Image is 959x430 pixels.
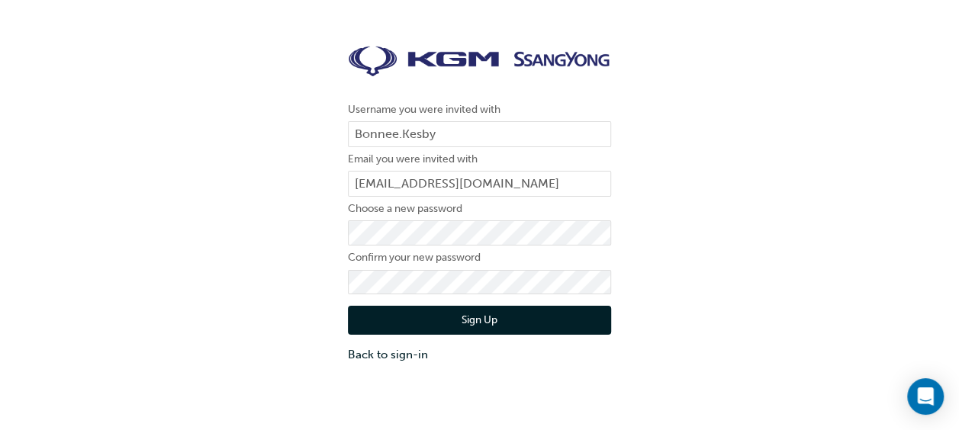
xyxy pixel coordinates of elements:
div: Open Intercom Messenger [907,378,944,415]
label: Choose a new password [348,200,611,218]
label: Username you were invited with [348,101,611,119]
a: Back to sign-in [348,346,611,364]
label: Email you were invited with [348,150,611,168]
label: Confirm your new password [348,249,611,267]
button: Sign Up [348,306,611,335]
img: kgm [348,46,611,78]
input: Username [348,121,611,147]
